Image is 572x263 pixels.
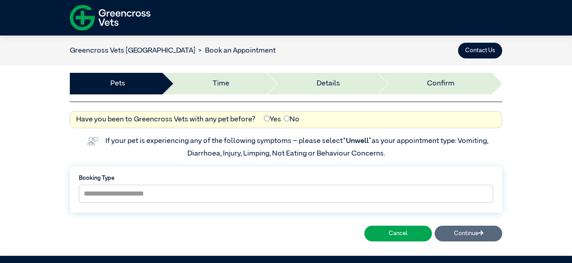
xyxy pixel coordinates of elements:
[76,114,255,125] label: Have you been to Greencross Vets with any pet before?
[458,43,502,58] button: Contact Us
[105,138,490,157] label: If your pet is experiencing any of the following symptoms – please select as your appointment typ...
[364,226,432,241] button: Cancel
[110,78,125,89] a: Pets
[70,45,276,56] nav: breadcrumb
[264,114,281,125] label: Yes
[343,138,372,145] span: “Unwell”
[70,47,195,54] a: Greencross Vets [GEOGRAPHIC_DATA]
[284,116,290,121] input: No
[84,134,101,148] img: vet
[284,114,300,125] label: No
[79,174,493,183] label: Booking Type
[70,2,150,33] img: f-logo
[264,116,270,121] input: Yes
[195,45,276,56] li: Book an Appointment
